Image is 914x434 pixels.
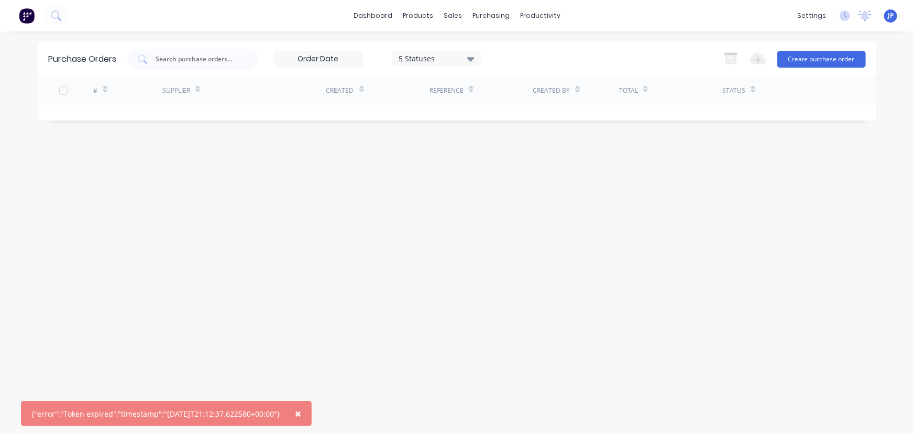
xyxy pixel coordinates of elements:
div: 5 Statuses [399,53,473,64]
a: dashboard [348,8,398,24]
div: Created [326,86,354,95]
div: purchasing [467,8,515,24]
div: Created By [533,86,570,95]
button: Close [284,401,312,426]
div: settings [792,8,831,24]
div: Supplier [162,86,190,95]
input: Order Date [274,51,362,67]
input: Search purchase orders... [155,54,242,64]
div: Purchase Orders [49,53,117,66]
div: Status [722,86,745,95]
div: Reference [430,86,464,95]
span: JP [888,11,894,20]
div: # [93,86,97,95]
div: productivity [515,8,566,24]
div: {"error":"Token expired","timestamp":"[DATE]T21:12:37.622580+00:00"} [31,408,280,419]
div: Total [619,86,638,95]
div: products [398,8,438,24]
div: sales [438,8,467,24]
img: Factory [19,8,35,24]
button: Create purchase order [777,51,866,68]
span: × [295,406,301,421]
